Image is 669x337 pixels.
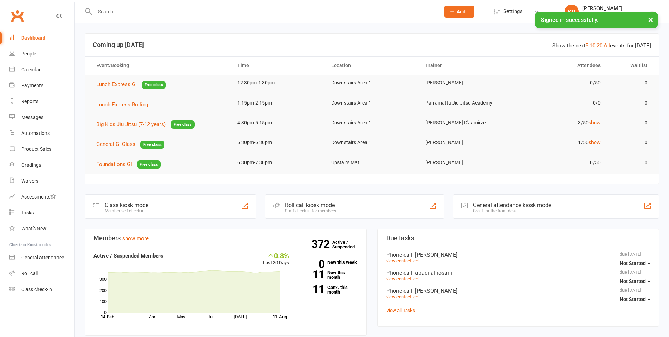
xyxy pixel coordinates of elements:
[21,51,36,57] div: People
[300,284,324,295] strong: 11
[9,141,74,157] a: Product Sales
[231,75,325,91] td: 12:30pm-1:30pm
[9,250,74,266] a: General attendance kiosk mode
[413,258,421,264] a: edit
[96,80,166,89] button: Lunch Express GiFree class
[21,83,43,88] div: Payments
[93,41,651,48] h3: Coming up [DATE]
[9,46,74,62] a: People
[589,140,601,145] a: show
[473,208,551,213] div: Great for the front desk
[582,5,649,12] div: [PERSON_NAME]
[620,260,646,266] span: Not Started
[21,162,41,168] div: Gradings
[9,94,74,110] a: Reports
[386,276,412,282] a: view contact
[8,7,26,25] a: Clubworx
[21,130,50,136] div: Automations
[9,78,74,94] a: Payments
[96,100,153,109] button: Lunch Express Rolling
[419,57,513,75] th: Trainer
[96,160,161,169] button: Foundations GiFree class
[93,235,358,242] h3: Members
[96,140,164,149] button: General Gi ClassFree class
[412,288,457,294] span: : [PERSON_NAME]
[419,154,513,171] td: [PERSON_NAME]
[122,235,149,242] a: show more
[386,294,412,300] a: view contact
[513,114,607,131] td: 3/50
[9,125,74,141] a: Automations
[444,6,474,18] button: Add
[96,121,166,128] span: Big Kids Jiu Jitsu (7-12 years)
[386,252,651,258] div: Phone call
[513,134,607,151] td: 1/50
[21,255,64,260] div: General attendance
[607,114,654,131] td: 0
[325,57,419,75] th: Location
[386,258,412,264] a: view contact
[590,42,595,49] a: 10
[419,114,513,131] td: [PERSON_NAME] D'Jamirze
[300,270,358,279] a: 11New this month
[325,114,419,131] td: Downstairs Area 1
[231,95,325,111] td: 1:15pm-2:15pm
[21,226,47,231] div: What's New
[300,269,324,280] strong: 11
[607,57,654,75] th: Waitlist
[585,42,588,49] a: 5
[21,146,51,152] div: Product Sales
[413,276,421,282] a: edit
[419,95,513,111] td: Parramatta Jiu Jitsu Academy
[311,239,332,249] strong: 372
[412,252,457,258] span: : [PERSON_NAME]
[332,235,363,254] a: 372Active / Suspended
[263,252,289,259] div: 0.8%
[419,75,513,91] td: [PERSON_NAME]
[620,278,646,284] span: Not Started
[140,141,164,149] span: Free class
[171,120,195,129] span: Free class
[21,35,45,41] div: Dashboard
[620,275,650,288] button: Not Started
[386,270,651,276] div: Phone call
[137,160,161,168] span: Free class
[21,67,41,72] div: Calendar
[9,266,74,282] a: Roll call
[9,30,74,46] a: Dashboard
[541,17,598,23] span: Signed in successfully.
[565,5,579,19] div: KR
[142,81,166,89] span: Free class
[231,134,325,151] td: 5:30pm-6:30pm
[513,75,607,91] td: 0/50
[231,57,325,75] th: Time
[473,202,551,208] div: General attendance kiosk mode
[513,57,607,75] th: Attendees
[503,4,523,19] span: Settings
[582,12,649,18] div: Parramatta Jiu Jitsu Academy
[105,208,148,213] div: Member self check-in
[285,208,336,213] div: Staff check-in for members
[231,114,325,131] td: 4:30pm-5:15pm
[620,293,650,306] button: Not Started
[300,259,324,270] strong: 0
[386,235,651,242] h3: Due tasks
[325,154,419,171] td: Upstairs Mat
[96,120,195,129] button: Big Kids Jiu Jitsu (7-12 years)Free class
[552,41,651,50] div: Show the next events for [DATE]
[325,75,419,91] td: Downstairs Area 1
[9,205,74,221] a: Tasks
[607,95,654,111] td: 0
[325,134,419,151] td: Downstairs Area 1
[285,202,336,208] div: Roll call kiosk mode
[300,260,358,265] a: 0New this week
[604,42,610,49] a: All
[325,95,419,111] td: Downstairs Area 1
[607,134,654,151] td: 0
[21,178,38,184] div: Waivers
[457,9,466,14] span: Add
[21,271,38,276] div: Roll call
[21,114,43,120] div: Messages
[9,110,74,125] a: Messages
[93,253,163,259] strong: Active / Suspended Members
